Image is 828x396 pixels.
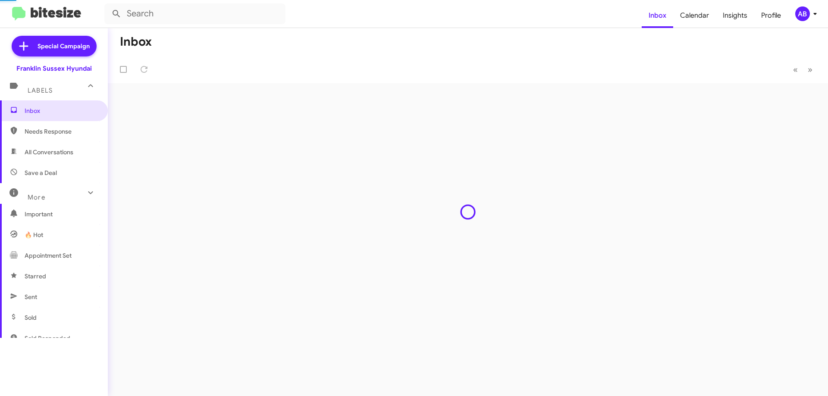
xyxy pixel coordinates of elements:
span: Sent [25,293,37,301]
button: Previous [788,61,803,78]
div: Franklin Sussex Hyundai [16,64,92,73]
span: Sold Responded [25,334,70,343]
span: Appointment Set [25,251,72,260]
span: Starred [25,272,46,281]
nav: Page navigation example [788,61,818,78]
a: Special Campaign [12,36,97,56]
span: Sold [25,313,37,322]
button: Next [803,61,818,78]
span: Labels [28,87,53,94]
span: » [808,64,812,75]
span: More [28,193,45,201]
a: Calendar [673,3,716,28]
span: Important [25,210,98,218]
a: Inbox [642,3,673,28]
a: Profile [754,3,788,28]
div: AB [795,6,810,21]
span: Special Campaign [38,42,90,50]
button: AB [788,6,819,21]
input: Search [104,3,285,24]
span: Inbox [25,106,98,115]
span: All Conversations [25,148,73,156]
span: « [793,64,798,75]
h1: Inbox [120,35,152,49]
span: 🔥 Hot [25,231,43,239]
span: Save a Deal [25,168,57,177]
span: Needs Response [25,127,98,136]
a: Insights [716,3,754,28]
